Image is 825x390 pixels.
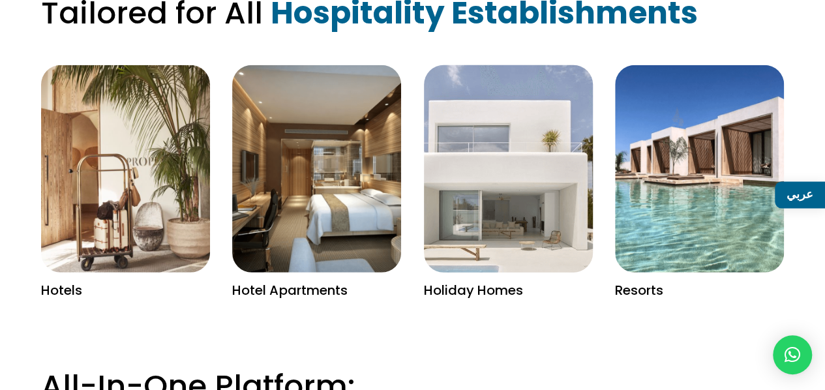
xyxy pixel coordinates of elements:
[615,65,784,272] img: Resorts-compressed
[615,284,784,298] p: Resorts
[41,65,210,272] img: hotels-compressed
[41,284,210,298] p: Hotels
[232,284,401,298] p: Hotel Apartments
[398,35,618,303] img: Holiday-Homes-compressed
[775,181,825,208] a: عربي
[232,65,401,272] img: Hotel-Apartments-compressed
[424,284,593,298] p: Holiday Homes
